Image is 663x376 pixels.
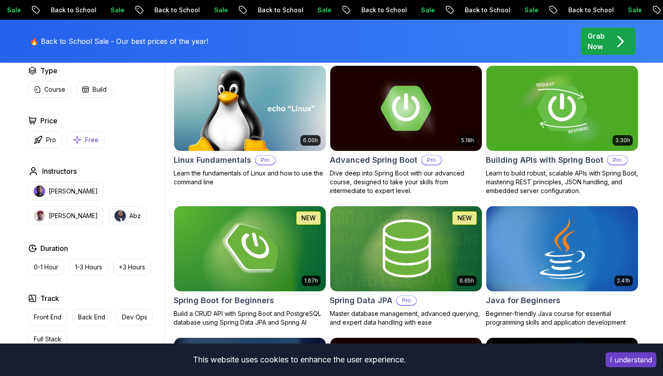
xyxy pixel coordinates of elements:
[42,166,77,176] h2: Instructors
[460,277,474,284] p: 6.65h
[174,169,326,186] p: Learn the fundamentals of Linux and how to use the command line
[67,131,104,148] button: Free
[75,263,102,272] p: 1-3 Hours
[174,309,326,327] p: Build a CRUD API with Spring Boot and PostgreSQL database using Spring Data JPA and Spring AI
[119,263,145,272] p: +3 Hours
[301,214,316,222] p: NEW
[72,309,111,326] button: Back End
[30,36,208,47] p: 🔥 Back to School Sale - Our best prices of the year!
[486,169,638,195] p: Learn to build robust, scalable APIs with Spring Boot, mastering REST principles, JSON handling, ...
[40,65,57,76] h2: Type
[330,154,417,166] h2: Advanced Spring Boot
[457,214,472,222] p: NEW
[49,187,98,196] p: [PERSON_NAME]
[330,65,482,195] a: Advanced Spring Boot card5.18hAdvanced Spring BootProDive deep into Spring Boot with our advanced...
[256,156,275,165] p: Pro
[330,169,482,195] p: Dive deep into Spring Boot with our advanced course, designed to take your skills from intermedia...
[46,136,56,144] p: Pro
[606,352,656,367] button: Accept cookies
[174,206,326,291] img: Spring Boot for Beginners card
[457,6,517,14] p: Back to School
[330,309,482,327] p: Master database management, advanced querying, and expert data handling with ease
[69,259,108,276] button: 1-3 Hours
[617,277,630,284] p: 2.41h
[174,154,251,166] h2: Linux Fundamentals
[413,6,442,14] p: Sale
[109,206,146,226] button: instructor imgAbz
[486,66,638,151] img: Building APIs with Spring Boot card
[620,6,649,14] p: Sale
[330,206,482,327] a: Spring Data JPA card6.65hNEWSpring Data JPAProMaster database management, advanced querying, and ...
[34,186,45,197] img: instructor img
[588,31,605,52] p: Grab Now
[34,335,61,344] p: Full Stack
[147,6,207,14] p: Back to School
[174,294,274,307] h2: Spring Boot for Beginners
[28,182,103,201] button: instructor img[PERSON_NAME]
[207,6,235,14] p: Sale
[422,156,441,165] p: Pro
[44,85,65,94] p: Course
[608,156,627,165] p: Pro
[304,277,318,284] p: 1.67h
[129,211,141,220] p: Abz
[486,309,638,327] p: Beginner-friendly Java course for essential programming skills and application development
[174,65,326,186] a: Linux Fundamentals card6.00hLinux FundamentalsProLearn the fundamentals of Linux and how to use t...
[113,259,151,276] button: +3 Hours
[354,6,413,14] p: Back to School
[93,85,107,94] p: Build
[174,66,326,151] img: Linux Fundamentals card
[28,81,71,98] button: Course
[461,137,474,144] p: 5.18h
[28,331,67,347] button: Full Stack
[7,350,592,369] div: This website uses cookies to enhance the user experience.
[116,309,153,326] button: Dev Ops
[76,81,112,98] button: Build
[40,243,68,254] h2: Duration
[486,154,603,166] h2: Building APIs with Spring Boot
[43,6,103,14] p: Back to School
[28,259,64,276] button: 0-1 Hour
[517,6,545,14] p: Sale
[78,313,105,322] p: Back End
[34,210,45,222] img: instructor img
[40,293,59,304] h2: Track
[486,206,638,291] img: Java for Beginners card
[114,210,126,222] img: instructor img
[28,309,67,326] button: Front End
[34,313,61,322] p: Front End
[250,6,310,14] p: Back to School
[34,263,58,272] p: 0-1 Hour
[49,211,98,220] p: [PERSON_NAME]
[330,66,482,151] img: Advanced Spring Boot card
[28,131,62,148] button: Pro
[122,313,147,322] p: Dev Ops
[561,6,620,14] p: Back to School
[85,136,99,144] p: Free
[615,137,630,144] p: 3.30h
[486,294,560,307] h2: Java for Beginners
[28,206,103,226] button: instructor img[PERSON_NAME]
[486,206,638,327] a: Java for Beginners card2.41hJava for BeginnersBeginner-friendly Java course for essential program...
[310,6,338,14] p: Sale
[330,206,482,291] img: Spring Data JPA card
[174,206,326,327] a: Spring Boot for Beginners card1.67hNEWSpring Boot for BeginnersBuild a CRUD API with Spring Boot ...
[303,137,318,144] p: 6.00h
[486,65,638,195] a: Building APIs with Spring Boot card3.30hBuilding APIs with Spring BootProLearn to build robust, s...
[397,296,416,305] p: Pro
[103,6,131,14] p: Sale
[40,115,57,126] h2: Price
[330,294,392,307] h2: Spring Data JPA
